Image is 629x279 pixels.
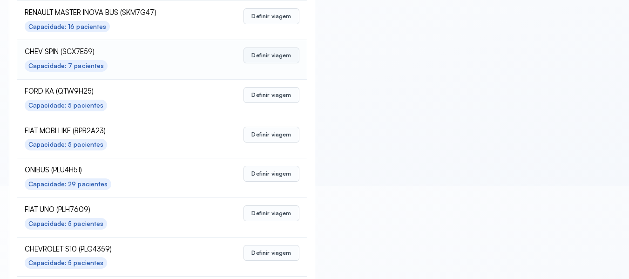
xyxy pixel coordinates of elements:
div: Capacidade: 5 pacientes [28,259,103,267]
button: Definir viagem [243,8,299,24]
button: Definir viagem [243,48,299,63]
div: Capacidade: 5 pacientes [28,220,103,228]
span: FIAT MOBI LIKE (RPB2A23) [25,127,217,136]
span: FIAT UNO (PLH7609) [25,205,217,214]
button: Definir viagem [243,166,299,182]
span: ONIBUS (PLU4H51) [25,166,217,175]
div: Capacidade: 7 pacientes [28,62,104,70]
button: Definir viagem [243,245,299,261]
div: Capacidade: 29 pacientes [28,180,108,188]
div: Capacidade: 5 pacientes [28,141,103,149]
span: RENAULT MASTER INOVA BUS (SKM7G47) [25,8,217,17]
button: Definir viagem [243,205,299,221]
div: Capacidade: 16 pacientes [28,23,106,31]
div: Capacidade: 5 pacientes [28,102,103,109]
span: CHEV SPIN (SCX7E59) [25,48,217,56]
button: Definir viagem [243,127,299,143]
button: Definir viagem [243,87,299,103]
span: CHEVROLET S10 (PLG4359) [25,245,217,254]
span: FORD KA (QTW9H25) [25,87,217,96]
